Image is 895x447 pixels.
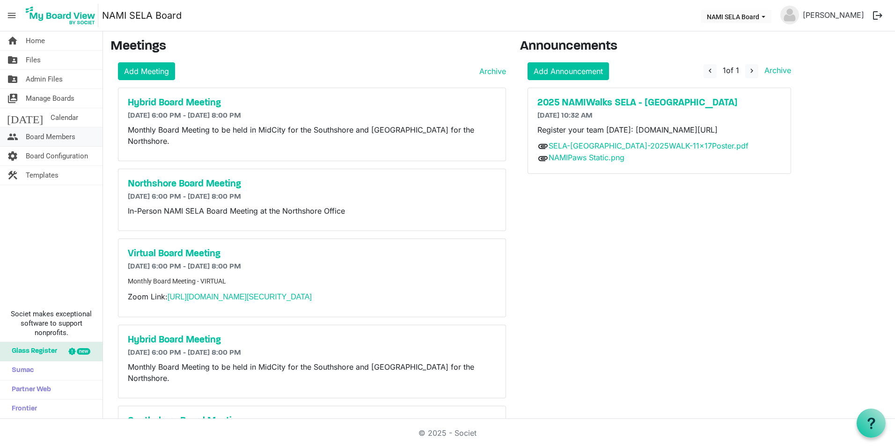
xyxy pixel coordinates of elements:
[26,89,74,108] span: Manage Boards
[128,277,226,285] span: Monthly Board Meeting - VIRTUAL
[537,97,781,109] a: 2025 NAMIWalks SELA - [GEOGRAPHIC_DATA]
[128,362,474,383] span: Monthly Board Meeting to be held in MidCity for the Southshore and [GEOGRAPHIC_DATA] for the Nort...
[128,205,496,216] p: In-Person NAMI SELA Board Meeting at the Northshore Office
[26,166,59,185] span: Templates
[77,348,90,355] div: new
[723,66,726,75] span: 1
[7,51,18,69] span: folder_shared
[745,64,758,78] button: navigate_next
[110,39,506,55] h3: Meetings
[868,6,888,25] button: logout
[128,248,496,260] a: Virtual Board Meeting
[7,342,57,361] span: Glass Register
[537,112,593,119] span: [DATE] 10:32 AM
[3,7,21,24] span: menu
[780,6,799,24] img: no-profile-picture.svg
[128,349,496,358] h6: [DATE] 6:00 PM - [DATE] 8:00 PM
[701,10,771,23] button: NAMI SELA Board dropdownbutton
[748,67,756,75] span: navigate_next
[128,179,496,190] a: Northshore Board Meeting
[26,70,63,89] span: Admin Files
[128,335,496,346] a: Hybrid Board Meeting
[128,262,496,271] h6: [DATE] 6:00 PM - [DATE] 8:00 PM
[128,124,496,147] p: Monthly Board Meeting to be held in MidCity for the Southshore and [GEOGRAPHIC_DATA] for the Nort...
[418,428,477,438] a: © 2025 - Societ
[7,31,18,50] span: home
[128,291,496,303] p: Zoom Link:
[128,416,496,427] a: Southshore Board Meeting
[537,124,781,135] p: Register your team [DATE]: [DOMAIN_NAME][URL]
[476,66,506,77] a: Archive
[549,153,624,162] a: NAMIPaws Static.png
[799,6,868,24] a: [PERSON_NAME]
[761,66,791,75] a: Archive
[706,67,714,75] span: navigate_before
[7,166,18,185] span: construction
[26,147,88,165] span: Board Configuration
[118,62,175,80] a: Add Meeting
[128,112,496,120] h6: [DATE] 6:00 PM - [DATE] 8:00 PM
[168,293,312,301] a: [URL][DOMAIN_NAME][SECURITY_DATA]
[23,4,102,27] a: My Board View Logo
[128,193,496,201] h6: [DATE] 6:00 PM - [DATE] 8:00 PM
[7,361,34,380] span: Sumac
[7,127,18,146] span: people
[4,309,98,337] span: Societ makes exceptional software to support nonprofits.
[7,70,18,89] span: folder_shared
[7,89,18,108] span: switch_account
[128,97,496,109] a: Hybrid Board Meeting
[723,66,739,75] span: of 1
[537,141,549,152] span: attachment
[23,4,98,27] img: My Board View Logo
[102,6,182,25] a: NAMI SELA Board
[26,51,41,69] span: Files
[7,380,51,399] span: Partner Web
[528,62,609,80] a: Add Announcement
[7,400,37,418] span: Frontier
[7,108,43,127] span: [DATE]
[537,153,549,164] span: attachment
[520,39,799,55] h3: Announcements
[26,31,45,50] span: Home
[704,64,717,78] button: navigate_before
[549,141,748,150] a: SELA-[GEOGRAPHIC_DATA]-2025WALK-11x17Poster.pdf
[51,108,78,127] span: Calendar
[7,147,18,165] span: settings
[26,127,75,146] span: Board Members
